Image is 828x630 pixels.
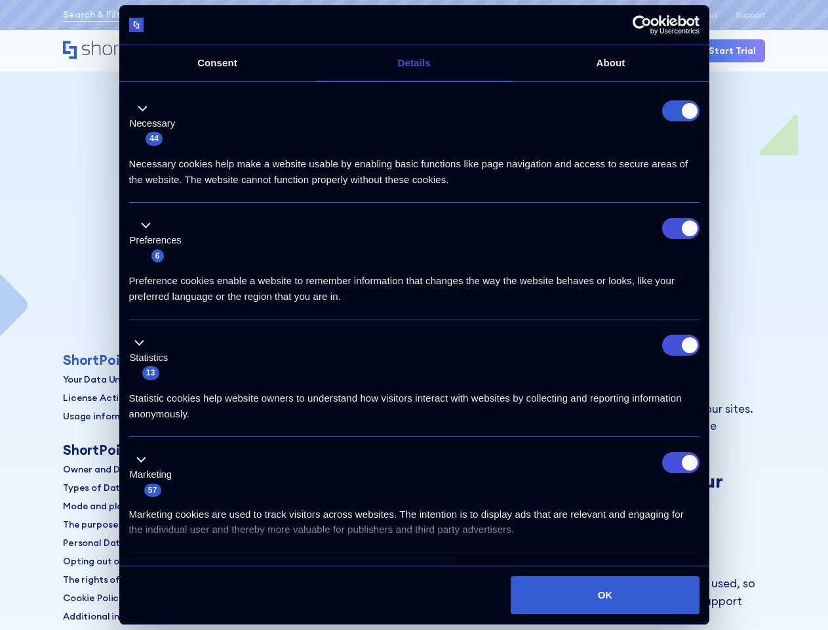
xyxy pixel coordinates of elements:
[63,391,148,405] p: License Activation
[144,484,161,497] span: 57
[511,576,699,614] button: OK
[63,442,199,458] div: ShortPoint Websites
[130,233,182,248] label: Preferences
[63,409,147,423] p: Usage information
[63,481,172,495] p: Types of Data collected
[63,352,199,368] div: ShortPoint Software
[151,249,164,262] span: 6
[63,499,134,513] p: Mode and place
[142,366,159,379] span: 13
[63,573,147,587] p: The rights of Users
[130,467,172,482] label: Marketing
[63,8,167,22] a: Search & Filter Toolbar
[63,172,765,217] h1: ShortPoint Privacy Policy
[129,452,180,498] button: Marketing (57)
[129,335,176,381] button: Statistics (13)
[63,41,170,60] a: Home
[63,610,165,623] p: Additional information
[129,263,700,304] div: Preference cookies enable a website to remember information that changes the way the website beha...
[129,146,700,188] div: Necessary cookies help make a website usable by enabling basic functions like page navigation and...
[119,45,316,81] a: Consent
[130,116,176,131] label: Necessary
[513,45,709,81] a: About
[63,373,158,387] p: Your Data Untouched
[63,463,185,476] p: Owner and Data Controller
[700,39,765,62] a: Start Trial
[129,381,700,422] div: Statistic cookies help website owners to understand how visitors interact with websites by collec...
[63,144,765,154] div: Privacy
[585,15,700,35] a: Usercentrics Cookiebot - opens in a new window
[316,45,513,81] a: Details
[63,555,178,568] p: Opting out of advertising
[63,518,186,532] p: The purposes of processing
[736,10,765,20] a: Support
[63,536,178,550] p: Personal Data processing
[762,567,828,630] iframe: Chat Widget
[129,100,184,146] button: Necessary (44)
[129,218,189,264] button: Preferences (6)
[130,350,168,366] label: Statistics
[129,509,684,535] span: Marketing cookies are used to track visitors across websites. The intention is to display ads tha...
[63,591,124,605] p: Cookie Policy
[129,18,144,33] img: logo
[146,132,163,145] span: 44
